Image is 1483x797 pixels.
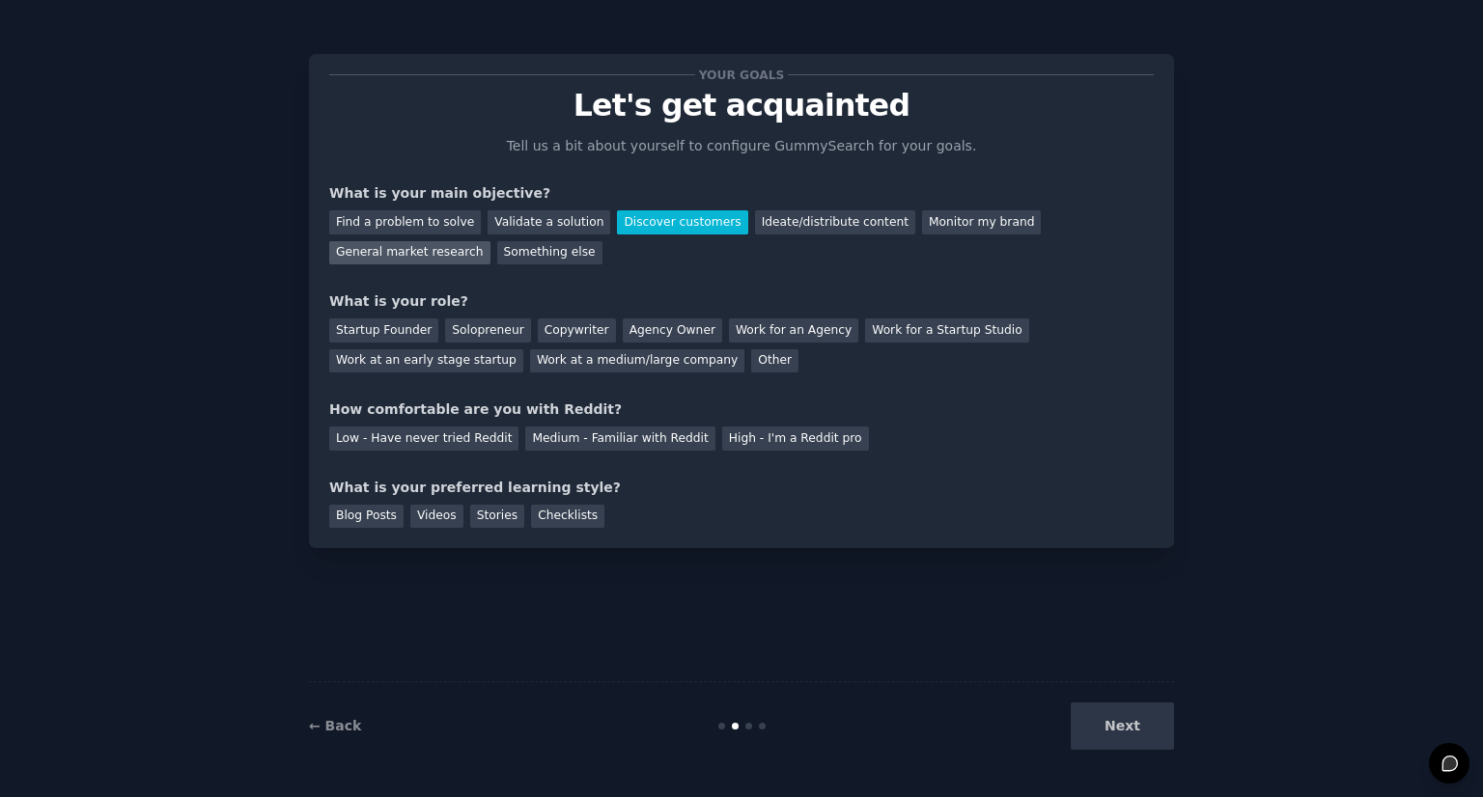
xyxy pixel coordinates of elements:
div: Ideate/distribute content [755,210,915,234]
div: Find a problem to solve [329,210,481,234]
div: Startup Founder [329,318,438,343]
div: Work at a medium/large company [530,349,744,373]
div: Work at an early stage startup [329,349,523,373]
div: Discover customers [617,210,747,234]
div: High - I'm a Reddit pro [722,426,869,451]
div: Validate a solution [488,210,610,234]
div: What is your role? [329,291,1154,312]
div: Work for an Agency [729,318,858,343]
div: Stories [470,505,524,529]
div: Checklists [531,505,604,529]
div: Solopreneur [445,318,530,343]
div: Videos [410,505,463,529]
div: Blog Posts [329,505,404,529]
div: Low - Have never tried Reddit [329,426,518,451]
div: Copywriter [538,318,616,343]
div: Agency Owner [623,318,722,343]
div: What is your main objective? [329,183,1154,204]
a: ← Back [309,718,361,733]
span: Your goals [695,65,788,85]
div: Medium - Familiar with Reddit [525,426,714,451]
div: Something else [497,241,602,265]
div: How comfortable are you with Reddit? [329,399,1154,420]
div: General market research [329,241,490,265]
div: What is your preferred learning style? [329,478,1154,498]
div: Other [751,349,798,373]
div: Monitor my brand [922,210,1041,234]
p: Tell us a bit about yourself to configure GummySearch for your goals. [498,136,985,156]
div: Work for a Startup Studio [865,318,1028,343]
p: Let's get acquainted [329,89,1154,123]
